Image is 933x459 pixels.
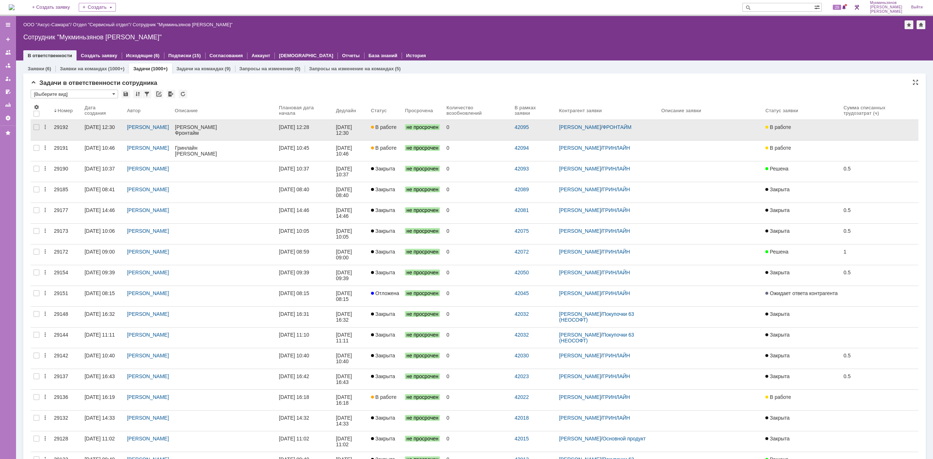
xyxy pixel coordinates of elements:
[765,207,789,213] span: Закрыта
[54,228,79,234] div: 29173
[276,286,333,306] a: [DATE] 08:15
[333,265,368,286] a: [DATE] 09:39
[843,166,916,172] div: 0.5
[2,73,14,85] a: Мои заявки
[176,66,224,71] a: Задачи на командах
[444,265,512,286] a: 0
[762,327,840,348] a: Закрыта
[104,149,113,158] a: Галстьян Степан Александрович
[515,228,529,234] a: 42075
[840,101,918,120] th: Сумма списанных трудозатрат (ч)
[104,56,113,65] a: Галстьян Степан Александрович
[51,203,82,223] a: 29177
[402,182,444,203] a: не просрочен
[446,228,509,234] div: 0
[85,187,115,192] div: [DATE] 08:41
[602,124,632,130] a: ФРОНТАЙМ
[279,290,309,296] div: [DATE] 08:15
[368,141,402,161] a: В работе
[168,53,191,58] a: Подписки
[309,66,394,71] a: Запросы на изменение на командах
[73,22,130,27] a: Отдел "Сервисный отдел"
[333,161,368,182] a: [DATE] 10:37
[602,207,630,213] a: ГРИНЛАЙН
[515,249,529,255] a: 42072
[143,90,151,98] div: Фильтрация...
[82,203,124,223] a: [DATE] 14:46
[512,101,556,120] th: В рамках заявки
[333,244,368,265] a: [DATE] 09:00
[406,53,426,58] a: История
[127,249,169,255] a: [PERSON_NAME]
[917,20,925,29] div: Сделать домашней страницей
[127,228,169,234] a: [PERSON_NAME]
[336,145,354,157] div: [DATE] 10:46
[405,228,440,234] span: не просрочен
[762,203,840,223] a: Закрыта
[765,124,791,130] span: В работе
[2,112,14,124] a: Настройки
[368,161,402,182] a: Закрыта
[444,244,512,265] a: 0
[279,187,309,192] div: [DATE] 08:40
[276,244,333,265] a: [DATE] 08:59
[279,332,309,338] div: [DATE] 11:10
[127,187,169,192] a: [PERSON_NAME]
[840,161,918,182] a: 0.5
[405,270,440,275] span: не просрочен
[402,101,444,120] th: Просрочена
[276,265,333,286] a: [DATE] 09:39
[54,332,79,338] div: 29144
[104,81,138,87] a: Задача: 29136
[333,327,368,348] a: [DATE] 11:11
[840,224,918,244] a: 0.5
[333,286,368,306] a: [DATE] 08:15
[127,290,169,296] a: [PERSON_NAME]
[85,311,115,317] div: [DATE] 16:32
[515,105,547,116] div: В рамках заявки
[51,286,82,306] a: 29151
[127,270,169,275] a: [PERSON_NAME]
[368,53,397,58] a: База знаний
[121,90,130,98] div: Сохранить вид
[2,60,14,71] a: Заявки в моей ответственности
[82,161,124,182] a: [DATE] 10:37
[371,187,395,192] span: Закрыта
[843,105,910,116] div: Сумма списанных трудозатрат (ч)
[368,244,402,265] a: Закрыта
[405,187,440,192] span: не просрочен
[167,90,175,98] div: Экспорт списка
[444,141,512,161] a: 0
[127,124,169,130] a: [PERSON_NAME]
[515,290,529,296] a: 42045
[51,307,82,327] a: 29148
[124,101,172,120] th: Автор
[371,108,387,113] div: Статус
[104,174,138,180] a: Задача: 29192
[60,66,107,71] a: Заявки на командах
[54,187,79,192] div: 29185
[762,224,840,244] a: Закрыта
[54,166,79,172] div: 29190
[762,101,840,120] th: Статус заявки
[515,311,529,317] a: 42032
[127,108,141,113] div: Автор
[402,244,444,265] a: не просрочен
[602,166,630,172] a: ГРИНЛАЙН
[446,124,509,130] div: 0
[368,120,402,140] a: В работе
[104,127,138,133] a: Задача: 29191
[336,311,354,323] div: [DATE] 16:32
[85,290,115,296] div: [DATE] 08:15
[840,265,918,286] a: 0.5
[402,120,444,140] a: не просрочен
[843,228,916,234] div: 0.5
[762,182,840,203] a: Закрыта
[279,124,309,130] div: [DATE] 12:28
[765,145,791,151] span: В работе
[371,249,395,255] span: Закрыта
[127,311,169,317] a: [PERSON_NAME]
[515,124,529,130] a: 42095
[279,53,333,58] a: [DEMOGRAPHIC_DATA]
[556,101,659,120] th: Контрагент заявки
